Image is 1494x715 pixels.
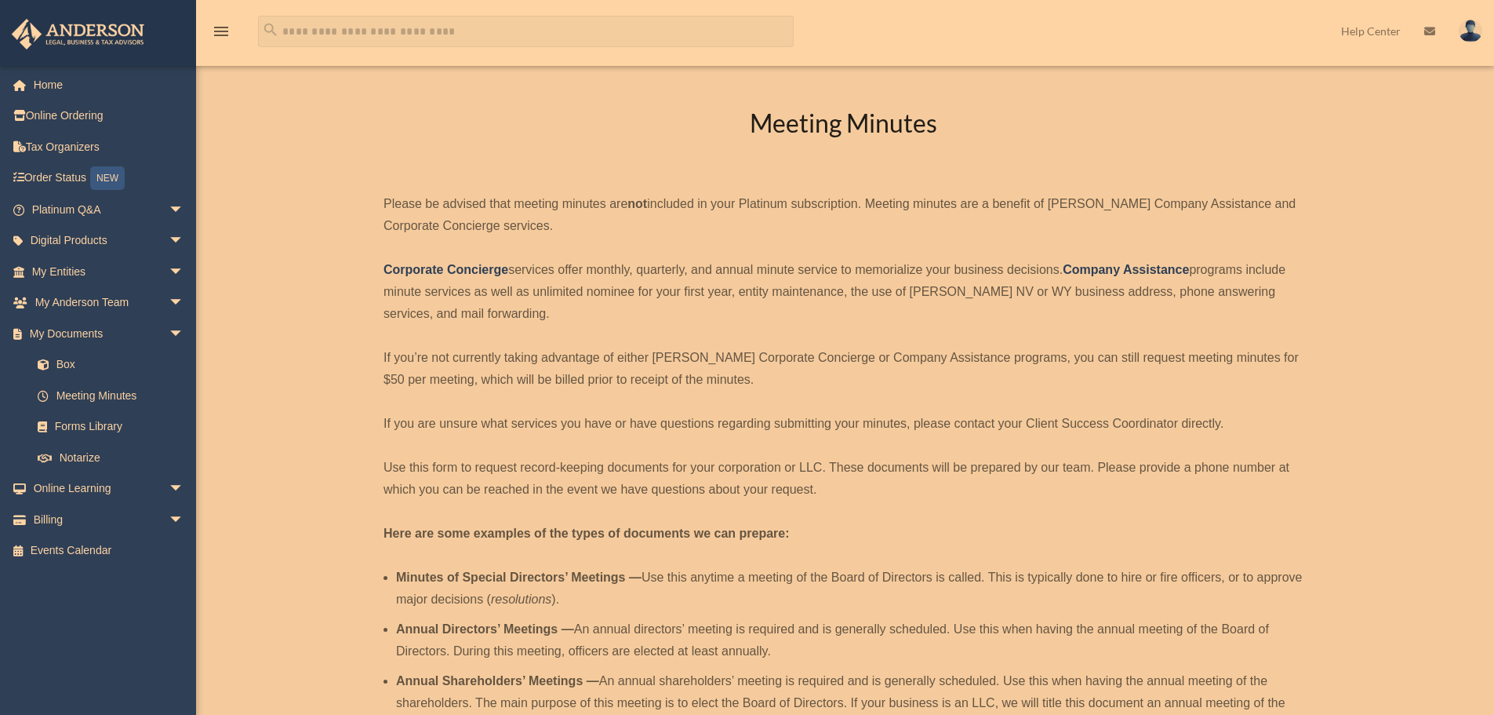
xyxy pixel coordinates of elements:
[383,259,1303,325] p: services offer monthly, quarterly, and annual minute service to memorialize your business decisio...
[22,349,208,381] a: Box
[169,318,200,350] span: arrow_drop_down
[396,567,1303,611] li: Use this anytime a meeting of the Board of Directors is called. This is typically done to hire or...
[11,256,208,287] a: My Entitiesarrow_drop_down
[11,131,208,162] a: Tax Organizers
[11,504,208,535] a: Billingarrow_drop_down
[396,674,599,688] b: Annual Shareholders’ Meetings —
[22,411,208,443] a: Forms Library
[11,535,208,567] a: Events Calendar
[383,106,1303,171] h2: Meeting Minutes
[169,256,200,288] span: arrow_drop_down
[383,263,508,276] a: Corporate Concierge
[383,527,790,540] strong: Here are some examples of the types of documents we can prepare:
[627,197,647,210] strong: not
[396,618,1303,662] li: An annual directors’ meeting is required and is generally scheduled. Use this when having the ann...
[169,504,200,536] span: arrow_drop_down
[491,593,551,606] em: resolutions
[11,69,208,100] a: Home
[7,19,149,49] img: Anderson Advisors Platinum Portal
[383,193,1303,237] p: Please be advised that meeting minutes are included in your Platinum subscription. Meeting minute...
[262,21,279,38] i: search
[11,287,208,319] a: My Anderson Teamarrow_drop_down
[90,166,125,190] div: NEW
[11,100,208,132] a: Online Ordering
[11,194,208,225] a: Platinum Q&Aarrow_drop_down
[11,318,208,349] a: My Documentsarrow_drop_down
[383,413,1303,435] p: If you are unsure what services you have or have questions regarding submitting your minutes, ple...
[11,473,208,505] a: Online Learningarrow_drop_down
[383,457,1303,501] p: Use this form to request record-keeping documents for your corporation or LLC. These documents wi...
[169,287,200,319] span: arrow_drop_down
[22,442,208,473] a: Notarize
[11,162,208,195] a: Order StatusNEW
[212,22,231,41] i: menu
[11,225,208,257] a: Digital Productsarrow_drop_down
[396,571,642,584] b: Minutes of Special Directors’ Meetings —
[22,380,200,411] a: Meeting Minutes
[212,27,231,41] a: menu
[169,225,200,257] span: arrow_drop_down
[1459,20,1482,42] img: User Pic
[1063,263,1189,276] a: Company Assistance
[383,347,1303,391] p: If you’re not currently taking advantage of either [PERSON_NAME] Corporate Concierge or Company A...
[169,194,200,226] span: arrow_drop_down
[169,473,200,505] span: arrow_drop_down
[396,622,574,636] b: Annual Directors’ Meetings —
